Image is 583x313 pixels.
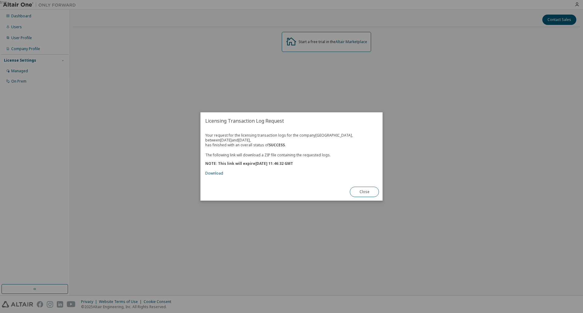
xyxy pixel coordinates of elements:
p: The following link will download a ZIP file containing the requested logs. [205,152,378,158]
b: NOTE: This link will expire [DATE] 11:46:32 GMT [205,161,293,166]
button: Close [350,187,379,197]
h2: Licensing Transaction Log Request [200,112,383,129]
a: Download [205,171,223,176]
b: SUCCESS [269,142,285,148]
div: Your request for the licensing transaction logs for the company [GEOGRAPHIC_DATA] , between [DATE... [205,133,378,176]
